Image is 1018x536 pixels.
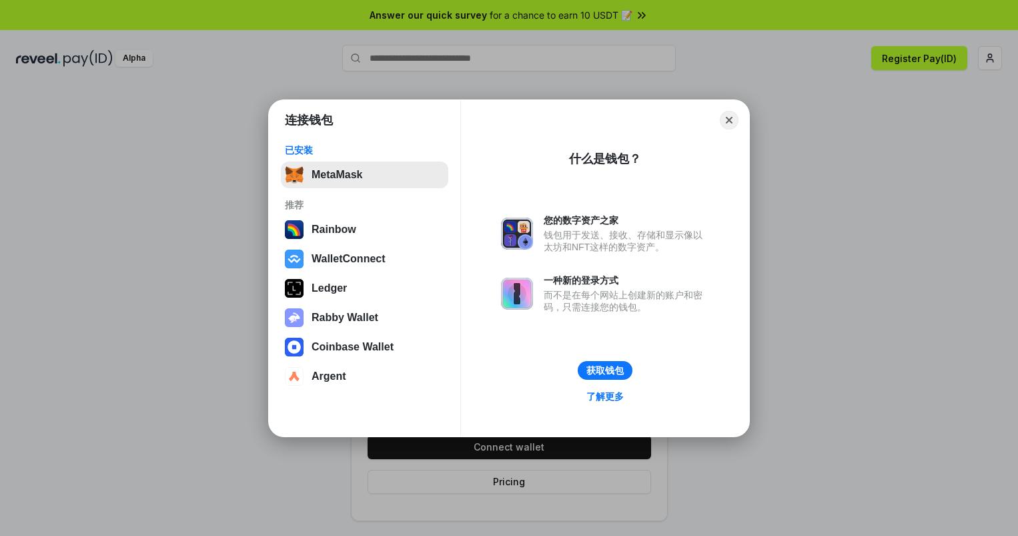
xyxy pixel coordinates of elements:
button: Close [720,111,738,129]
div: MetaMask [312,169,362,181]
div: 您的数字资产之家 [544,214,709,226]
img: svg+xml,%3Csvg%20fill%3D%22none%22%20height%3D%2233%22%20viewBox%3D%220%200%2035%2033%22%20width%... [285,166,304,184]
div: 什么是钱包？ [569,151,641,167]
button: MetaMask [281,162,448,188]
div: Ledger [312,282,347,294]
a: 了解更多 [578,388,632,405]
img: svg+xml,%3Csvg%20width%3D%22120%22%20height%3D%22120%22%20viewBox%3D%220%200%20120%20120%22%20fil... [285,220,304,239]
div: WalletConnect [312,253,386,265]
img: svg+xml,%3Csvg%20width%3D%2228%22%20height%3D%2228%22%20viewBox%3D%220%200%2028%2028%22%20fill%3D... [285,367,304,386]
img: svg+xml,%3Csvg%20xmlns%3D%22http%3A%2F%2Fwww.w3.org%2F2000%2Fsvg%22%20fill%3D%22none%22%20viewBox... [501,218,533,250]
button: Coinbase Wallet [281,334,448,360]
button: Rainbow [281,216,448,243]
img: svg+xml,%3Csvg%20width%3D%2228%22%20height%3D%2228%22%20viewBox%3D%220%200%2028%2028%22%20fill%3D... [285,250,304,268]
div: Rainbow [312,224,356,236]
button: Ledger [281,275,448,302]
div: 推荐 [285,199,444,211]
div: 而不是在每个网站上创建新的账户和密码，只需连接您的钱包。 [544,289,709,313]
div: 钱包用于发送、接收、存储和显示像以太坊和NFT这样的数字资产。 [544,229,709,253]
div: Argent [312,370,346,382]
img: svg+xml,%3Csvg%20width%3D%2228%22%20height%3D%2228%22%20viewBox%3D%220%200%2028%2028%22%20fill%3D... [285,338,304,356]
button: 获取钱包 [578,361,632,380]
img: svg+xml,%3Csvg%20xmlns%3D%22http%3A%2F%2Fwww.w3.org%2F2000%2Fsvg%22%20fill%3D%22none%22%20viewBox... [501,278,533,310]
div: Coinbase Wallet [312,341,394,353]
h1: 连接钱包 [285,112,333,128]
button: Argent [281,363,448,390]
div: 一种新的登录方式 [544,274,709,286]
button: Rabby Wallet [281,304,448,331]
img: svg+xml,%3Csvg%20xmlns%3D%22http%3A%2F%2Fwww.w3.org%2F2000%2Fsvg%22%20fill%3D%22none%22%20viewBox... [285,308,304,327]
img: svg+xml,%3Csvg%20xmlns%3D%22http%3A%2F%2Fwww.w3.org%2F2000%2Fsvg%22%20width%3D%2228%22%20height%3... [285,279,304,298]
div: Rabby Wallet [312,312,378,324]
div: 获取钱包 [586,364,624,376]
div: 了解更多 [586,390,624,403]
button: WalletConnect [281,246,448,272]
div: 已安装 [285,144,444,156]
